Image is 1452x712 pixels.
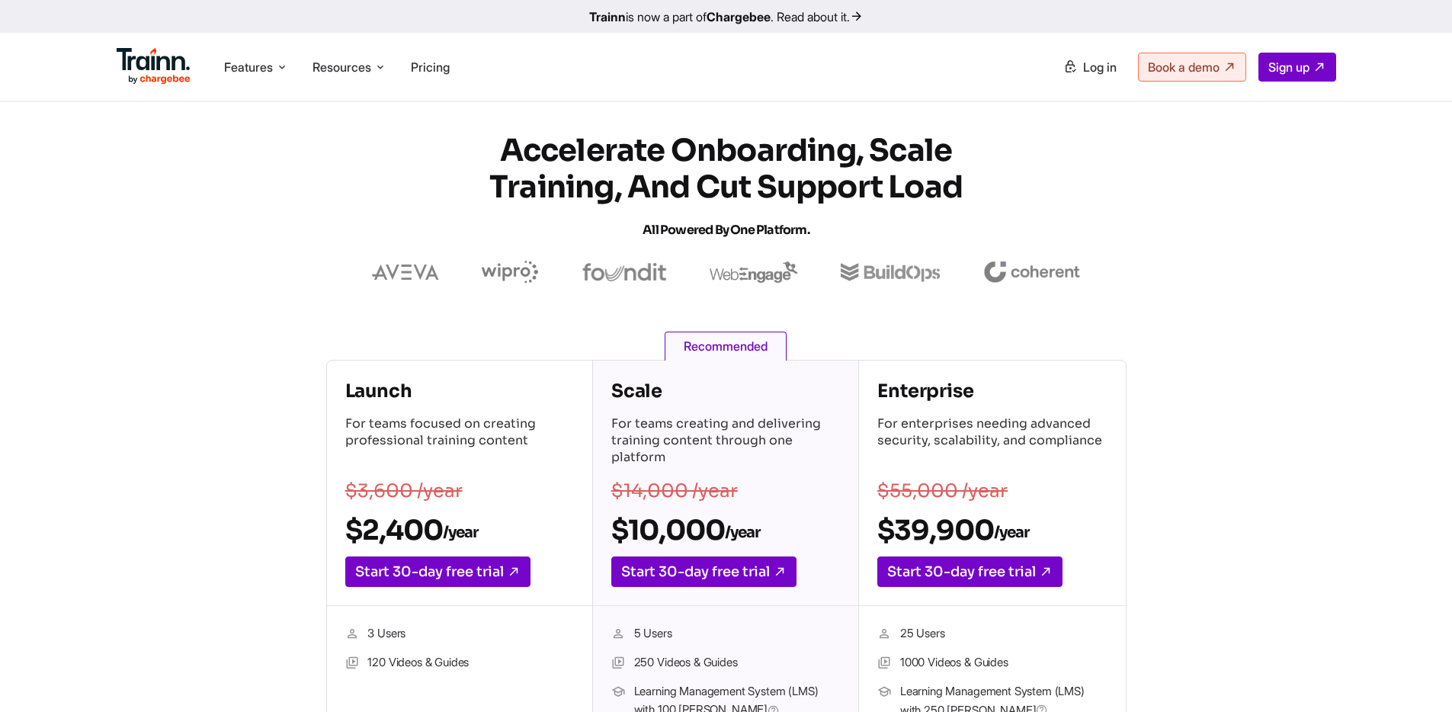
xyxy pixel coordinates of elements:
[345,415,574,469] p: For teams focused on creating professional training content
[452,133,1001,249] h1: Accelerate Onboarding, Scale Training, and Cut Support Load
[1258,53,1336,82] a: Sign up
[707,9,771,24] b: Chargebee
[345,379,574,403] h4: Launch
[611,653,840,673] li: 250 Videos & Guides
[994,523,1029,542] sub: /year
[611,513,840,547] h2: $10,000
[1083,59,1117,75] span: Log in
[345,653,574,673] li: 120 Videos & Guides
[1148,59,1220,75] span: Book a demo
[372,265,439,280] img: aveva logo
[1054,53,1126,81] a: Log in
[725,523,760,542] sub: /year
[443,523,478,542] sub: /year
[611,479,738,502] s: $14,000 /year
[482,261,539,284] img: wipro logo
[1138,53,1246,82] a: Book a demo
[983,261,1080,283] img: coherent logo
[411,59,450,75] a: Pricing
[611,624,840,644] li: 5 Users
[611,556,797,587] a: Start 30-day free trial
[877,556,1063,587] a: Start 30-day free trial
[582,263,667,281] img: foundit logo
[1376,639,1452,712] iframe: Chat Widget
[345,513,574,547] h2: $2,400
[877,624,1107,644] li: 25 Users
[611,379,840,403] h4: Scale
[710,261,798,283] img: webengage logo
[877,415,1107,469] p: For enterprises needing advanced security, scalability, and compliance
[313,59,371,75] span: Resources
[643,222,809,238] span: All Powered by One Platform.
[1376,639,1452,712] div: Widget de chat
[117,48,191,85] img: Trainn Logo
[665,332,787,361] span: Recommended
[611,415,840,469] p: For teams creating and delivering training content through one platform
[841,263,941,282] img: buildops logo
[877,479,1008,502] s: $55,000 /year
[345,624,574,644] li: 3 Users
[345,556,530,587] a: Start 30-day free trial
[589,9,626,24] b: Trainn
[1268,59,1309,75] span: Sign up
[877,379,1107,403] h4: Enterprise
[877,513,1107,547] h2: $39,900
[224,59,273,75] span: Features
[877,653,1107,673] li: 1000 Videos & Guides
[345,479,463,502] s: $3,600 /year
